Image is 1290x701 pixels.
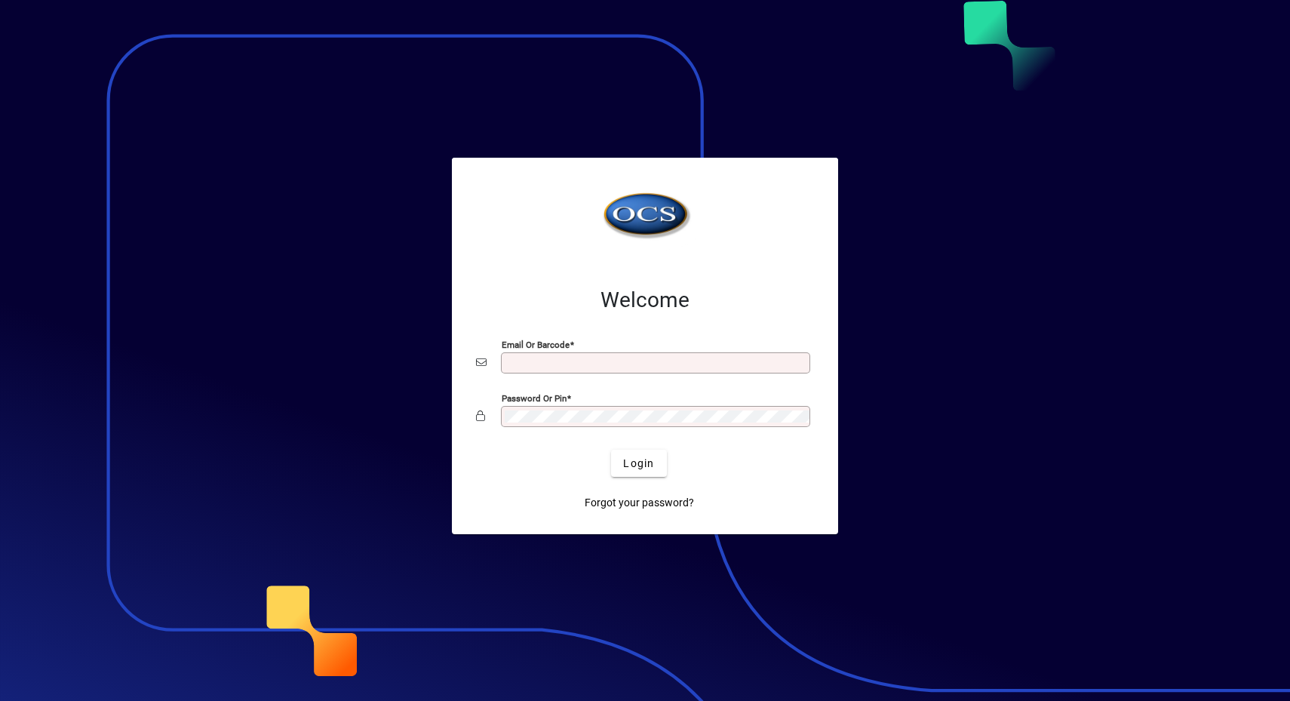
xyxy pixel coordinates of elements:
[502,340,570,350] mat-label: Email or Barcode
[502,393,567,404] mat-label: Password or Pin
[476,287,814,313] h2: Welcome
[623,456,654,472] span: Login
[579,489,700,516] a: Forgot your password?
[585,495,694,511] span: Forgot your password?
[611,450,666,477] button: Login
